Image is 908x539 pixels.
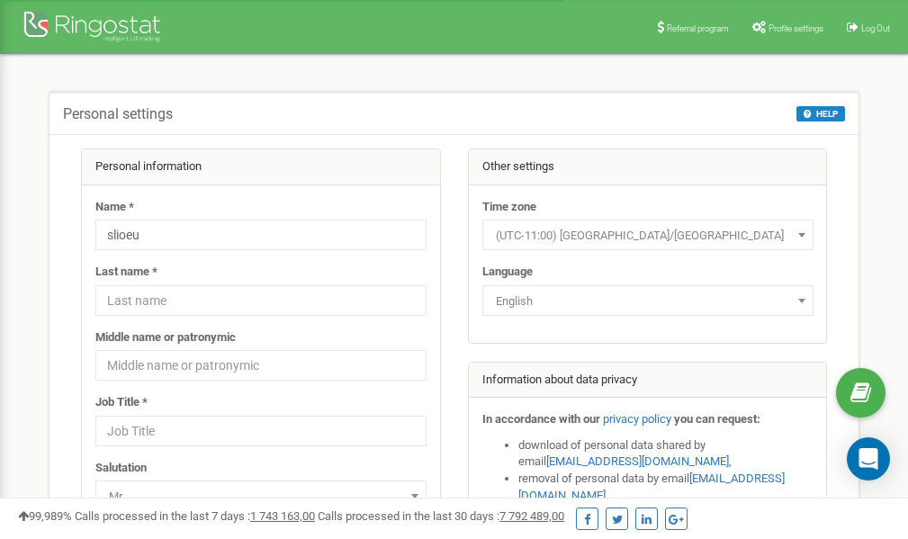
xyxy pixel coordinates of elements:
label: Language [482,264,533,281]
li: removal of personal data by email , [518,471,814,504]
li: download of personal data shared by email , [518,437,814,471]
u: 1 743 163,00 [250,509,315,523]
label: Time zone [482,199,536,216]
div: Personal information [82,149,440,185]
label: Name * [95,199,134,216]
span: 99,989% [18,509,72,523]
label: Salutation [95,460,147,477]
span: Calls processed in the last 7 days : [75,509,315,523]
span: English [482,285,814,316]
span: Mr. [102,484,420,509]
span: Mr. [95,481,427,511]
input: Last name [95,285,427,316]
span: Calls processed in the last 30 days : [318,509,564,523]
strong: you can request: [674,412,760,426]
a: privacy policy [603,412,671,426]
span: (UTC-11:00) Pacific/Midway [489,223,807,248]
input: Middle name or patronymic [95,350,427,381]
span: Referral program [667,23,729,33]
u: 7 792 489,00 [499,509,564,523]
label: Job Title * [95,394,148,411]
a: [EMAIL_ADDRESS][DOMAIN_NAME] [546,454,729,468]
span: Log Out [861,23,890,33]
label: Last name * [95,264,157,281]
strong: In accordance with our [482,412,600,426]
input: Job Title [95,416,427,446]
div: Information about data privacy [469,363,827,399]
button: HELP [796,106,845,121]
h5: Personal settings [63,106,173,122]
div: Other settings [469,149,827,185]
div: Open Intercom Messenger [847,437,890,481]
span: English [489,289,807,314]
input: Name [95,220,427,250]
span: Profile settings [769,23,823,33]
label: Middle name or patronymic [95,329,236,346]
span: (UTC-11:00) Pacific/Midway [482,220,814,250]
